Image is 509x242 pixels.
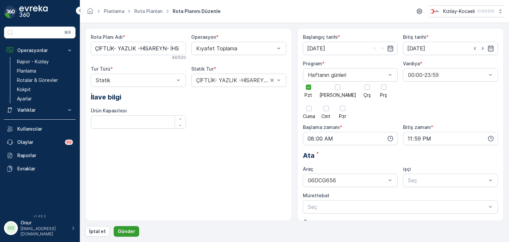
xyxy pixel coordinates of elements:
[380,93,387,97] span: Prş
[91,108,127,113] label: Ürün Kapasitesi
[17,95,32,102] p: Ayarlar
[4,122,76,136] a: Kullanıcılar
[17,68,36,74] p: Planlama
[14,57,76,66] a: Rapor - Kızılay
[114,226,139,237] button: Gönder
[171,8,222,15] span: Rota Planını Düzenle
[14,85,76,94] a: Kokpit
[303,151,314,160] span: Ata
[118,228,135,235] p: Gönder
[308,203,487,211] p: Seç
[303,219,498,229] p: Önemli Konumlar
[14,66,76,76] a: Planlama
[14,76,76,85] a: Rotalar & Görevler
[66,140,72,145] p: 99
[17,77,58,84] p: Rotalar & Görevler
[14,94,76,103] a: Ayarlar
[91,92,121,102] span: İlave bilgi
[303,42,398,55] input: dd/mm/yyyy
[4,44,76,57] button: Operasyonlar
[403,34,426,40] label: Bitiş tarihi
[191,66,214,72] label: Statik Tur
[429,8,440,15] img: k%C4%B1z%C4%B1lay_0jL9uU1.png
[303,124,340,130] label: Başlama zamanı
[17,58,49,65] p: Rapor - Kızılay
[17,107,62,113] p: Varlıklar
[403,124,431,130] label: Bitiş zamanı
[6,223,16,233] div: OO
[403,42,498,55] input: dd/mm/yyyy
[4,5,17,19] img: logo
[339,114,346,119] span: Pzr
[4,149,76,162] a: Raporlar
[305,93,312,97] span: Pzt
[364,93,371,97] span: Çrş
[17,165,73,172] p: Evraklar
[17,86,31,93] p: Kokpit
[21,226,68,237] p: [EMAIL_ADDRESS][DOMAIN_NAME]
[85,226,110,237] button: İptal et
[19,5,48,19] img: logo_dark-DEwI_e13.png
[303,61,322,66] label: Program
[303,114,315,119] span: Cuma
[4,136,76,149] a: Olaylar99
[319,93,356,97] span: [PERSON_NAME]
[408,176,486,184] p: Seç
[17,139,61,146] p: Olaylar
[172,55,186,60] p: 46 / 500
[4,214,76,218] span: v 1.49.0
[321,114,330,119] span: Cmt
[4,103,76,117] button: Varlıklar
[4,162,76,175] a: Evraklar
[478,9,494,14] p: ( +03:00 )
[104,8,124,14] a: Planlama
[86,10,94,16] a: Ana Sayfa
[17,47,62,54] p: Operasyonlar
[303,34,338,40] label: Başlangıç tarihi
[443,8,475,15] p: Kızılay-Kocaeli
[303,193,329,198] label: Mürettebat
[91,34,123,40] label: Rota Planı Adı
[89,228,106,235] p: İptal et
[64,30,71,35] p: ⌘B
[429,5,504,17] button: Kızılay-Kocaeli(+03:00)
[91,66,110,72] label: Tur Türü
[17,152,73,159] p: Raporlar
[403,166,411,172] label: işçi
[191,34,216,40] label: Operasyon
[303,166,313,172] label: Araç
[17,126,73,132] p: Kullanıcılar
[403,61,420,66] label: Vardiya
[134,8,163,14] a: Rota Planları
[4,219,76,237] button: OOOnur[EMAIL_ADDRESS][DOMAIN_NAME]
[21,219,68,226] p: Onur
